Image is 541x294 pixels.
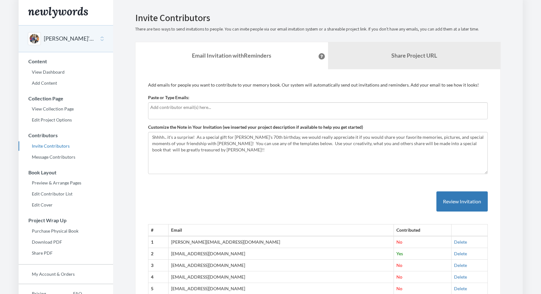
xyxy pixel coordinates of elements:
[19,152,113,162] a: Message Contributors
[148,124,363,130] label: Customize the Note in Your Invitation (we inserted your project description if available to help ...
[148,271,169,283] th: 4
[19,78,113,88] a: Add Content
[454,274,467,280] a: Delete
[169,271,394,283] td: [EMAIL_ADDRESS][DOMAIN_NAME]
[169,236,394,248] td: [PERSON_NAME][EMAIL_ADDRESS][DOMAIN_NAME]
[396,239,402,245] span: No
[19,104,113,114] a: View Collection Page
[148,82,488,88] p: Add emails for people you want to contribute to your memory book. Our system will automatically s...
[169,260,394,271] td: [EMAIL_ADDRESS][DOMAIN_NAME]
[169,224,394,236] th: Email
[19,115,113,125] a: Edit Project Options
[19,67,113,77] a: View Dashboard
[396,286,402,291] span: No
[19,59,113,64] h3: Content
[148,260,169,271] th: 3
[19,170,113,175] h3: Book Layout
[135,26,501,32] p: There are two ways to send invitations to people. You can invite people via our email invitation ...
[396,274,402,280] span: No
[19,269,113,279] a: My Account & Orders
[19,96,113,101] h3: Collection Page
[394,224,452,236] th: Contributed
[148,132,488,174] textarea: Shhhh.. it's a surprise! As a special gift for [PERSON_NAME]'s 70th birthday, we would really app...
[396,251,403,256] span: Yes
[148,224,169,236] th: #
[19,218,113,223] h3: Project Wrap Up
[436,191,488,212] button: Review Invitation
[396,263,402,268] span: No
[454,251,467,256] a: Delete
[148,248,169,260] th: 2
[135,13,501,23] h2: Invite Contributors
[169,248,394,260] td: [EMAIL_ADDRESS][DOMAIN_NAME]
[19,248,113,258] a: Share PDF
[454,286,467,291] a: Delete
[19,178,113,188] a: Preview & Arrange Pages
[148,236,169,248] th: 1
[19,133,113,138] h3: Contributors
[454,239,467,245] a: Delete
[19,237,113,247] a: Download PDF
[19,141,113,151] a: Invite Contributors
[19,226,113,236] a: Purchase Physical Book
[192,52,271,59] strong: Email Invitation with Reminders
[150,104,486,111] input: Add contributor email(s) here...
[148,94,189,101] label: Paste or Type Emails:
[44,35,95,43] button: [PERSON_NAME]’s 70th Birthday Celebration!
[454,263,467,268] a: Delete
[19,189,113,199] a: Edit Contributor List
[19,200,113,210] a: Edit Cover
[28,7,88,18] img: Newlywords logo
[391,52,437,59] b: Share Project URL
